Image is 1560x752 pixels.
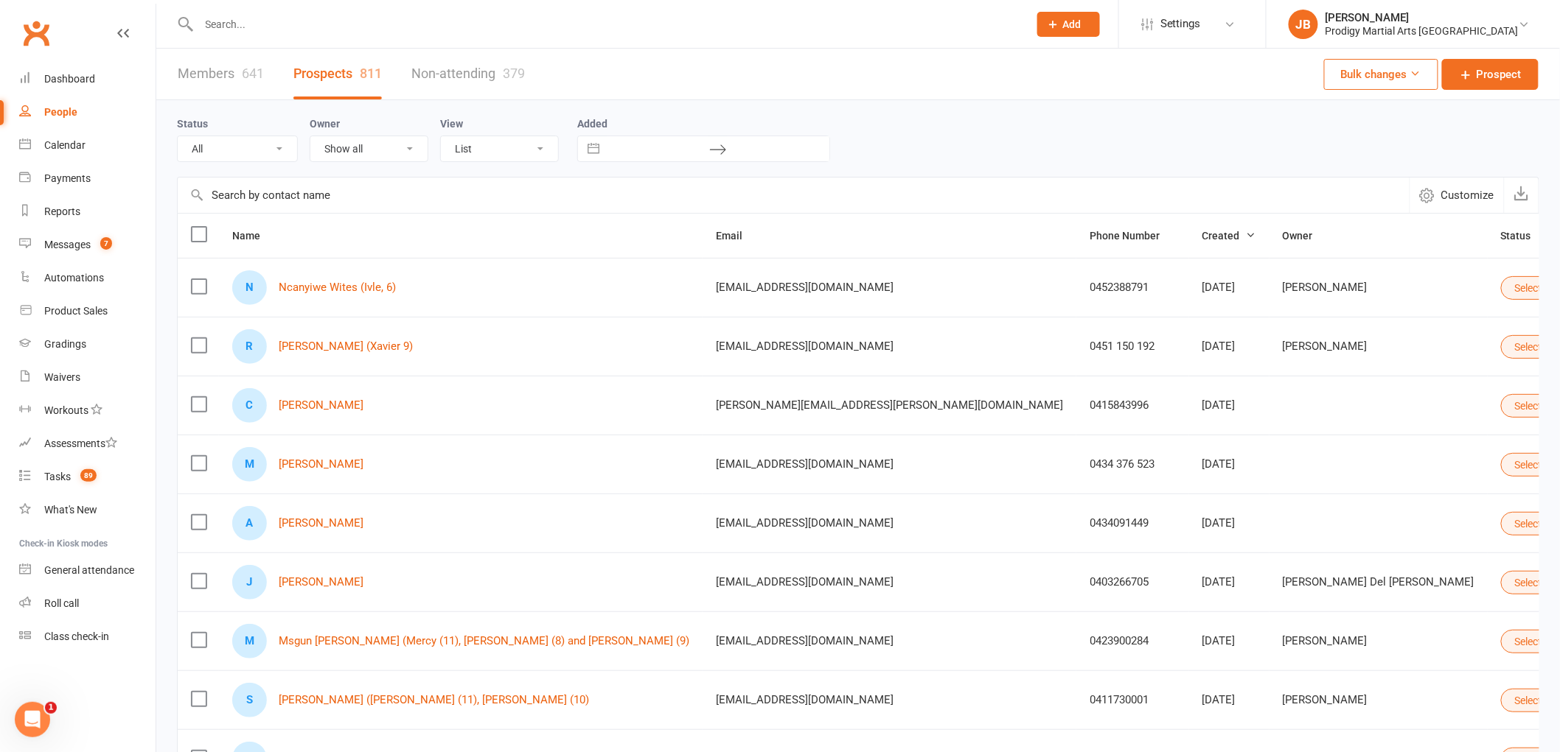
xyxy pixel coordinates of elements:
[19,554,156,587] a: General attendance kiosk mode
[310,118,340,130] label: Owner
[1090,694,1176,706] div: 0411730001
[1283,694,1474,706] div: [PERSON_NAME]
[1202,517,1256,530] div: [DATE]
[19,587,156,620] a: Roll call
[19,427,156,460] a: Assessments
[44,172,91,184] div: Payments
[1202,458,1256,471] div: [DATE]
[1324,59,1438,90] button: Bulk changes
[19,620,156,653] a: Class kiosk mode
[716,450,894,478] span: [EMAIL_ADDRESS][DOMAIN_NAME]
[716,509,894,537] span: [EMAIL_ADDRESS][DOMAIN_NAME]
[1037,12,1100,37] button: Add
[232,683,267,717] div: S
[1090,281,1176,294] div: 0452388791
[1202,399,1256,412] div: [DATE]
[44,272,104,284] div: Automations
[1202,281,1256,294] div: [DATE]
[232,270,267,305] div: N
[44,564,134,576] div: General attendance
[1202,694,1256,706] div: [DATE]
[242,66,264,81] div: 641
[440,118,463,130] label: View
[716,568,894,596] span: [EMAIL_ADDRESS][DOMAIN_NAME]
[279,635,689,647] a: Msgun [PERSON_NAME] (Mercy (11), [PERSON_NAME] (8) and [PERSON_NAME] (9)
[1289,10,1318,39] div: JB
[45,702,57,714] span: 1
[44,404,88,416] div: Workouts
[1501,227,1547,245] button: Status
[44,630,109,642] div: Class check-in
[1202,230,1256,242] span: Created
[44,504,97,516] div: What's New
[19,96,156,129] a: People
[44,305,108,317] div: Product Sales
[1160,7,1201,41] span: Settings
[1326,24,1519,38] div: Prodigy Martial Arts [GEOGRAPHIC_DATA]
[1090,340,1176,353] div: 0451 150 192
[1326,11,1519,24] div: [PERSON_NAME]
[232,329,267,364] div: R
[19,361,156,394] a: Waivers
[1090,635,1176,647] div: 0423900284
[1283,281,1474,294] div: [PERSON_NAME]
[232,388,267,423] div: C
[19,261,156,295] a: Automations
[44,73,95,85] div: Dashboard
[232,227,276,245] button: Name
[279,576,363,588] a: [PERSON_NAME]
[19,195,156,228] a: Reports
[232,624,267,658] div: M
[716,227,759,245] button: Email
[178,178,1410,213] input: Search by contact name
[19,295,156,328] a: Product Sales
[1202,576,1256,588] div: [DATE]
[44,371,80,383] div: Waivers
[411,49,525,99] a: Non-attending379
[1442,59,1539,90] a: Prospect
[1090,230,1176,242] span: Phone Number
[293,49,382,99] a: Prospects811
[716,686,894,714] span: [EMAIL_ADDRESS][DOMAIN_NAME]
[19,228,156,261] a: Messages 7
[1283,230,1329,242] span: Owner
[19,162,156,195] a: Payments
[178,49,264,99] a: Members641
[279,517,363,530] a: [PERSON_NAME]
[360,66,382,81] div: 811
[18,15,55,52] a: Clubworx
[177,118,208,130] label: Status
[1283,635,1474,647] div: [PERSON_NAME]
[19,493,156,527] a: What's New
[232,230,276,242] span: Name
[1090,517,1176,530] div: 0434091449
[44,106,77,118] div: People
[1202,635,1256,647] div: [DATE]
[1063,18,1082,30] span: Add
[44,338,86,350] div: Gradings
[44,438,117,449] div: Assessments
[19,328,156,361] a: Gradings
[15,702,50,737] iframe: Intercom live chat
[716,391,1063,419] span: [PERSON_NAME][EMAIL_ADDRESS][PERSON_NAME][DOMAIN_NAME]
[1090,399,1176,412] div: 0415843996
[19,460,156,493] a: Tasks 89
[1090,227,1176,245] button: Phone Number
[1090,458,1176,471] div: 0434 376 523
[1283,576,1474,588] div: [PERSON_NAME] Del [PERSON_NAME]
[1283,340,1474,353] div: [PERSON_NAME]
[279,399,363,412] a: [PERSON_NAME]
[1283,227,1329,245] button: Owner
[580,136,607,161] button: Interact with the calendar and add the check-in date for your trip.
[195,14,1019,35] input: Search...
[577,118,830,130] label: Added
[1501,230,1547,242] span: Status
[232,565,267,600] div: J
[44,239,91,250] div: Messages
[1090,576,1176,588] div: 0403266705
[279,458,363,471] a: [PERSON_NAME]
[1477,66,1522,83] span: Prospect
[19,129,156,162] a: Calendar
[716,627,894,655] span: [EMAIL_ADDRESS][DOMAIN_NAME]
[100,237,112,250] span: 7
